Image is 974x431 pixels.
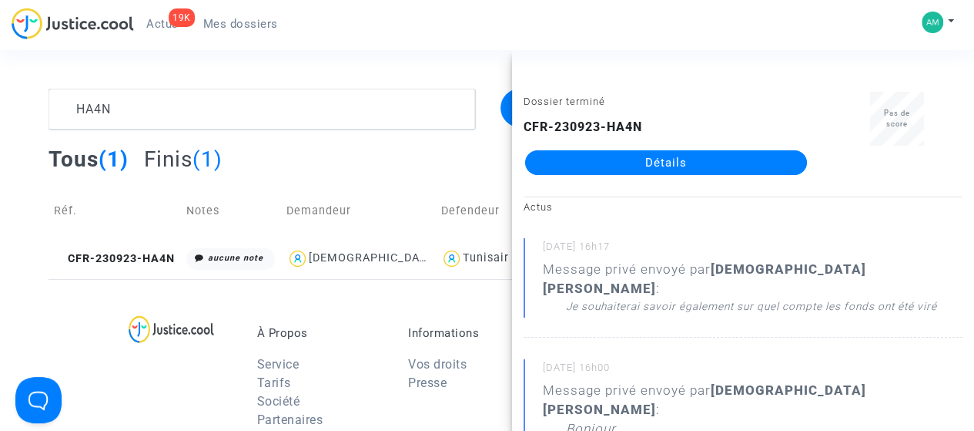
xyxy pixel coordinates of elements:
a: Mes dossiers [191,12,290,35]
small: Dossier terminé [524,96,605,107]
div: [DEMOGRAPHIC_DATA][PERSON_NAME] [309,251,532,264]
div: 19K [169,8,195,27]
a: Vos droits [408,357,467,372]
a: Société [257,394,300,409]
div: Je souhaiterai savoir également sur quel compte les fonds ont été viré [566,298,962,314]
p: À Propos [257,326,385,340]
div: Tunisair [463,251,509,264]
b: [DEMOGRAPHIC_DATA][PERSON_NAME] [543,261,866,296]
img: 56fb96a83d4c3cbcc3f256df9a5bad6a [922,12,943,33]
img: icon-user.svg [286,247,309,270]
div: Message privé envoyé par : [543,260,962,314]
p: Informations [408,326,536,340]
span: Tous [49,146,99,172]
td: Demandeur [281,184,436,238]
i: aucune note [208,253,263,263]
iframe: Help Scout Beacon - Open [15,377,62,423]
span: Pas de score [884,109,910,128]
span: (1) [99,146,129,172]
a: Tarifs [257,375,291,390]
small: Actus [524,201,553,213]
span: (1) [192,146,223,172]
img: jc-logo.svg [12,8,134,39]
span: CFR-230923-HA4N [54,252,175,265]
img: icon-user.svg [440,247,463,270]
a: Service [257,357,300,372]
span: Actus [146,17,179,31]
span: Finis [144,146,192,172]
td: Notes [181,184,281,238]
a: 19KActus [134,12,191,35]
a: Partenaires [257,412,323,427]
a: Presse [408,375,447,390]
td: Réf. [49,184,181,238]
b: CFR-230923-HA4N [524,120,642,134]
small: [DATE] 16h00 [543,361,962,381]
img: logo-lg.svg [129,315,214,343]
a: Détails [525,150,807,175]
span: Mes dossiers [203,17,278,31]
td: Defendeur [435,184,514,238]
small: [DATE] 16h17 [543,240,962,260]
